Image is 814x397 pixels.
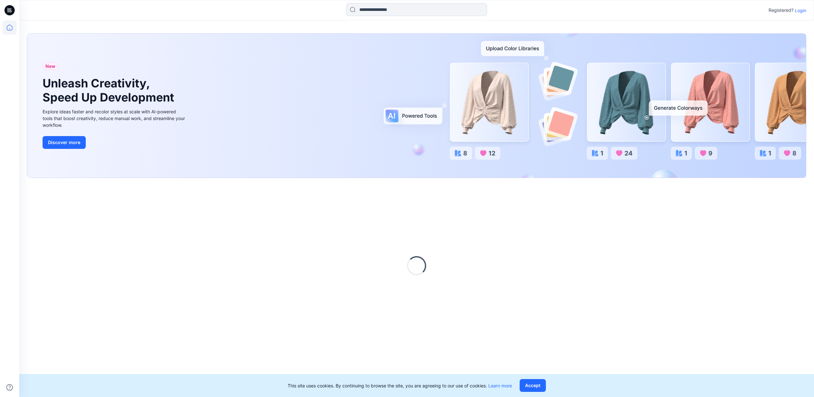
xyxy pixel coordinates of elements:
[43,77,177,104] h1: Unleash Creativity, Speed Up Development
[769,6,794,14] p: Registered?
[520,379,546,392] button: Accept
[795,7,806,14] p: Login
[43,108,187,128] div: Explore ideas faster and recolor styles at scale with AI-powered tools that boost creativity, red...
[43,136,187,149] a: Discover more
[43,136,86,149] button: Discover more
[488,383,512,388] a: Learn more
[288,382,512,389] p: This site uses cookies. By continuing to browse the site, you are agreeing to our use of cookies.
[45,62,55,70] span: New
